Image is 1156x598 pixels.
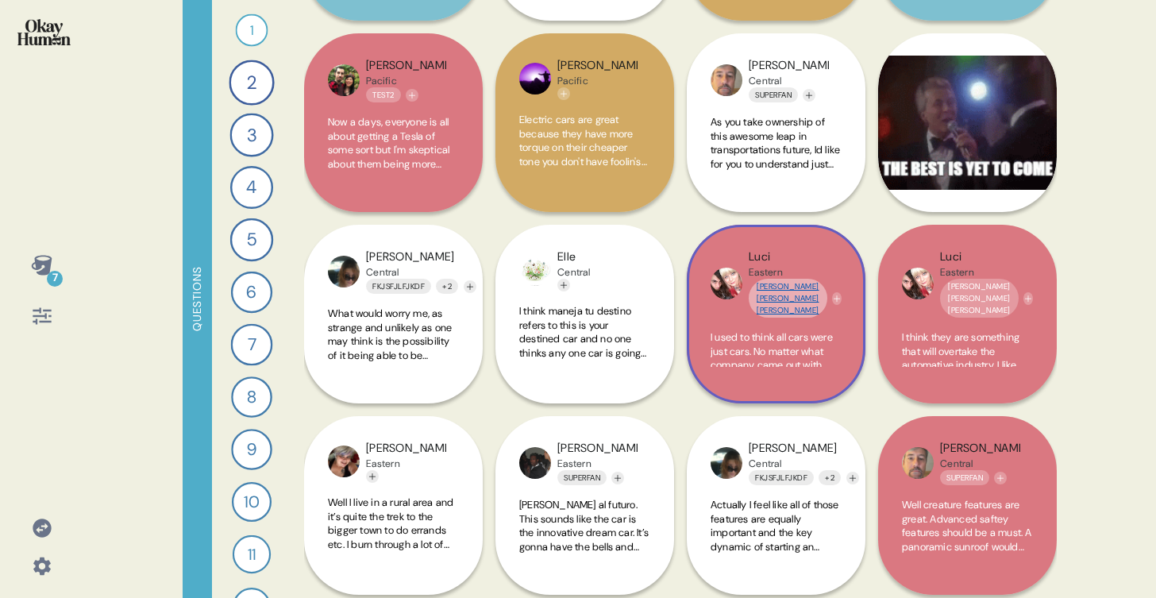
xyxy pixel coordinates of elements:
div: Elle [557,249,590,266]
div: Central [749,457,859,470]
div: Central [940,457,1020,470]
div: Central [557,266,590,279]
div: Eastern [366,457,446,470]
div: [PERSON_NAME] [749,440,859,457]
div: 2 [229,60,274,105]
img: profilepic_3089692241140989.jpg [328,64,360,96]
div: [PERSON_NAME] [940,440,1020,457]
div: 7 [47,271,63,287]
img: okayhuman.3b1b6348.png [17,19,71,45]
button: Add tag [832,292,842,305]
div: 8 [231,376,272,418]
div: Eastern [557,457,638,470]
img: profilepic_3897993240216201.jpg [519,63,551,95]
img: profilepic_3337408792991098.jpg [711,447,742,479]
a: Test2 [366,87,401,102]
div: Eastern [749,266,842,279]
button: Add tag [366,470,379,483]
div: Pacific [557,75,638,87]
span: As you take ownership of this awesome leap in transportations future, Id like for you to understa... [711,115,842,435]
img: profilepic_3370617083018509.jpg [902,447,934,479]
button: Add tag [406,89,418,102]
span: I think maneja tu destino refers to this is your destined car and no one thinks any one car is go... [519,304,646,596]
div: Pacific [366,75,446,87]
div: 4 [230,166,273,209]
img: profilepic_3337408792991098.jpg [328,256,360,287]
button: Add tag [803,89,815,102]
div: 1 [236,14,268,47]
div: 11 [233,535,271,573]
button: Add tag [464,280,476,293]
div: [PERSON_NAME] [749,57,829,75]
a: [PERSON_NAME] [PERSON_NAME] [PERSON_NAME] [940,279,1019,318]
div: 6 [231,272,272,313]
img: profilepic_3212958722092000.jpg [902,268,934,299]
button: +2 [819,470,841,485]
div: 7 [231,324,273,366]
div: 10 [232,482,272,522]
div: 9 [231,429,272,470]
button: Add tag [994,472,1007,484]
div: [PERSON_NAME] [557,440,638,457]
a: Superfan [749,87,798,102]
button: Add tag [557,87,570,100]
img: profilepic_3097883997000296.jpg [519,254,551,286]
div: [PERSON_NAME] [557,57,638,75]
img: profilepic_3212958722092000.jpg [711,268,742,299]
a: Superfan [557,470,607,485]
div: [PERSON_NAME] [366,57,446,75]
div: [PERSON_NAME] [366,249,476,266]
button: Add tag [557,279,570,291]
div: Central [366,266,476,279]
div: 5 [230,218,273,261]
div: Luci [940,249,1033,266]
div: Luci [749,249,842,266]
button: Add tag [611,472,624,484]
img: profilepic_3370617083018509.jpg [711,64,742,96]
a: fkjsfjlfjkdf [749,470,814,485]
button: Add tag [1023,292,1033,305]
a: Superfan [940,470,989,485]
img: profilepic_2896428847127629.jpg [519,447,551,479]
button: +2 [436,279,458,294]
span: Now a days, everyone is all about getting a Tesla of some sort but I'm skeptical about them being... [328,115,458,449]
div: Eastern [940,266,1033,279]
button: Add tag [846,472,859,484]
span: Electric cars are great because they have more torque on their cheaper tone you don't have foolin... [519,113,648,447]
div: [PERSON_NAME] [366,440,446,457]
a: [PERSON_NAME] [PERSON_NAME] [PERSON_NAME] [749,279,827,318]
div: 3 [229,113,273,156]
a: fkjsfjlfjkdf [366,279,431,294]
div: Central [749,75,829,87]
img: profilepic_4215758851828354.jpg [328,446,360,477]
